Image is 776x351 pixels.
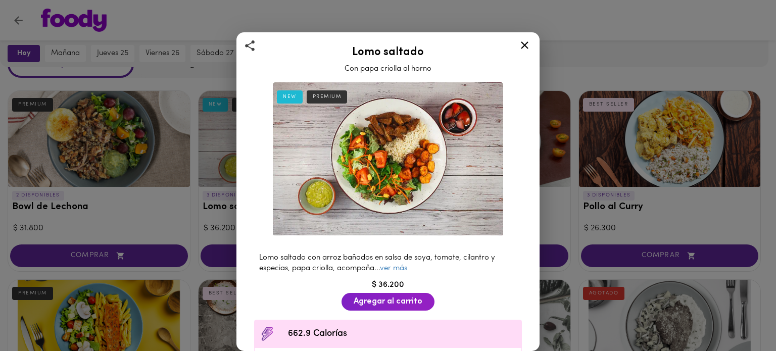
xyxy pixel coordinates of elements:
div: $ 36.200 [249,279,527,291]
img: Contenido calórico [260,326,275,341]
span: Lomo saltado con arroz bañados en salsa de soya, tomate, cilantro y especias, papa criolla, acomp... [259,254,495,272]
a: ver más [380,265,407,272]
div: PREMIUM [307,90,348,104]
span: 662.9 Calorías [288,327,516,341]
h2: Lomo saltado [249,46,527,59]
span: Agregar al carrito [354,297,422,307]
span: Con papa criolla al horno [345,65,431,73]
div: NEW [277,90,303,104]
button: Agregar al carrito [342,293,434,311]
iframe: Messagebird Livechat Widget [717,292,766,341]
img: Lomo saltado [273,82,503,236]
